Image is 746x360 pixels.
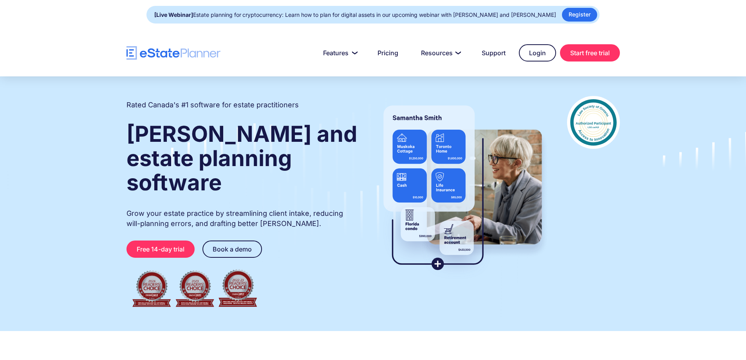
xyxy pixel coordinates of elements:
a: Support [472,45,515,61]
img: estate planner showing wills to their clients, using eState Planner, a leading estate planning so... [374,96,551,280]
a: home [126,46,220,60]
a: Free 14-day trial [126,241,195,258]
a: Resources [412,45,468,61]
strong: [Live Webinar] [154,11,193,18]
a: Book a demo [202,241,262,258]
a: Login [519,44,556,62]
div: Estate planning for cryptocurrency: Learn how to plan for digital assets in our upcoming webinar ... [154,9,556,20]
p: Grow your estate practice by streamlining client intake, reducing will-planning errors, and draft... [126,208,358,229]
h2: Rated Canada's #1 software for estate practitioners [126,100,299,110]
strong: [PERSON_NAME] and estate planning software [126,121,357,196]
a: Features [314,45,364,61]
a: Pricing [368,45,408,61]
a: Start free trial [560,44,620,62]
a: Register [562,8,597,22]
